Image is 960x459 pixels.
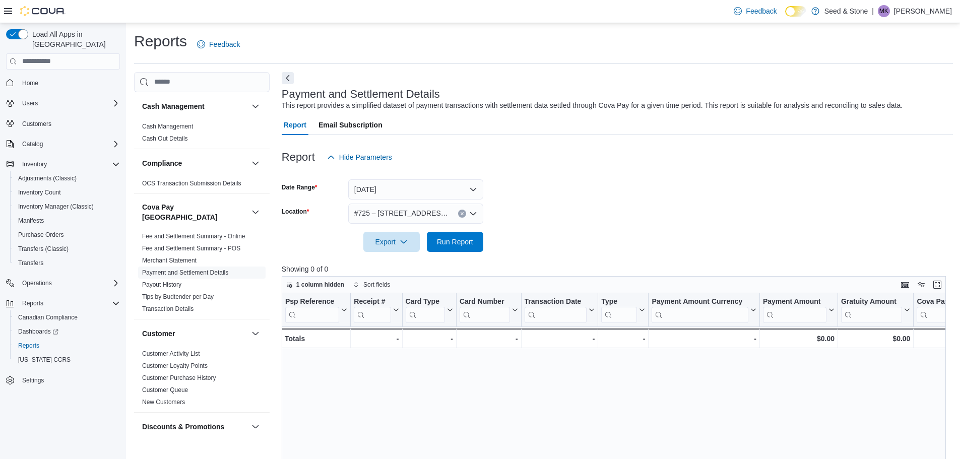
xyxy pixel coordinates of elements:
button: Gratuity Amount [841,297,910,322]
div: Gratuity Amount [841,297,902,306]
h1: Reports [134,31,187,51]
div: Card Type [405,297,444,306]
div: Cash Management [134,120,270,149]
button: Receipt # [354,297,399,322]
div: Type [601,297,637,322]
span: Inventory Manager (Classic) [14,201,120,213]
button: Hide Parameters [323,147,396,167]
span: Inventory [22,160,47,168]
a: Fee and Settlement Summary - POS [142,245,240,252]
span: #725 – [STREET_ADDRESS][PERSON_NAME]) [354,207,448,219]
a: OCS Transaction Submission Details [142,180,241,187]
span: 1 column hidden [296,281,344,289]
div: Psp Reference [285,297,339,306]
a: New Customers [142,399,185,406]
span: Run Report [437,237,473,247]
span: Users [18,97,120,109]
button: Inventory Count [10,185,124,200]
button: Reports [10,339,124,353]
a: Payout History [142,281,181,288]
a: Reports [14,340,43,352]
button: Home [2,76,124,90]
button: Operations [18,277,56,289]
button: Inventory Manager (Classic) [10,200,124,214]
span: Fee and Settlement Summary - POS [142,244,240,252]
a: Inventory Count [14,186,65,199]
button: Inventory [18,158,51,170]
p: | [872,5,874,17]
div: Receipt # [354,297,391,306]
button: [US_STATE] CCRS [10,353,124,367]
div: - [460,333,518,345]
div: Transaction Date [524,297,587,322]
a: Feedback [193,34,244,54]
button: Discounts & Promotions [142,422,247,432]
button: Catalog [18,138,47,150]
span: Hide Parameters [339,152,392,162]
a: Canadian Compliance [14,311,82,323]
span: Catalog [18,138,120,150]
button: Customer [249,327,262,340]
div: Cova Pay [GEOGRAPHIC_DATA] [134,230,270,319]
button: Compliance [142,158,247,168]
span: Inventory Manager (Classic) [18,203,94,211]
span: New Customers [142,398,185,406]
div: - [354,333,399,345]
div: This report provides a simplified dataset of payment transactions with settlement data settled th... [282,100,903,111]
a: Dashboards [14,325,62,338]
a: Home [18,77,42,89]
span: Canadian Compliance [18,313,78,321]
span: OCS Transaction Submission Details [142,179,241,187]
button: Transaction Date [524,297,595,322]
span: Tips by Budtender per Day [142,293,214,301]
a: Tips by Budtender per Day [142,293,214,300]
div: Customer [134,348,270,412]
a: Payment and Settlement Details [142,269,228,276]
a: Transfers [14,257,47,269]
span: Cash Management [142,122,193,130]
span: Inventory Count [18,188,61,196]
span: Cash Out Details [142,135,188,143]
h3: Cash Management [142,101,205,111]
button: Next [282,72,294,84]
div: Payment Amount Currency [652,297,748,306]
a: Feedback [730,1,781,21]
a: Fee and Settlement Summary - Online [142,233,245,240]
button: Cash Management [249,100,262,112]
h3: Payment and Settlement Details [282,88,440,100]
p: Seed & Stone [824,5,868,17]
button: Adjustments (Classic) [10,171,124,185]
span: Customer Activity List [142,350,200,358]
button: Users [18,97,42,109]
button: Canadian Compliance [10,310,124,324]
span: Reports [18,342,39,350]
h3: Customer [142,329,175,339]
div: Receipt # URL [354,297,391,322]
span: Purchase Orders [14,229,120,241]
button: Card Type [405,297,453,322]
div: Manpreet Kaur [878,5,890,17]
button: Keyboard shortcuts [899,279,911,291]
button: Transfers [10,256,124,270]
button: Card Number [460,297,518,322]
a: Cash Management [142,123,193,130]
div: Payment Amount Currency [652,297,748,322]
button: Purchase Orders [10,228,124,242]
span: Payment and Settlement Details [142,269,228,277]
a: Merchant Statement [142,257,197,264]
span: Customer Purchase History [142,374,216,382]
button: Sort fields [349,279,394,291]
button: Operations [2,276,124,290]
div: Card Number [460,297,510,322]
span: Customers [22,120,51,128]
span: Purchase Orders [18,231,64,239]
span: Home [18,77,120,89]
a: Adjustments (Classic) [14,172,81,184]
span: Operations [22,279,52,287]
h3: Cova Pay [GEOGRAPHIC_DATA] [142,202,247,222]
a: Manifests [14,215,48,227]
h3: Discounts & Promotions [142,422,224,432]
a: Purchase Orders [14,229,68,241]
span: Manifests [14,215,120,227]
button: Export [363,232,420,252]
